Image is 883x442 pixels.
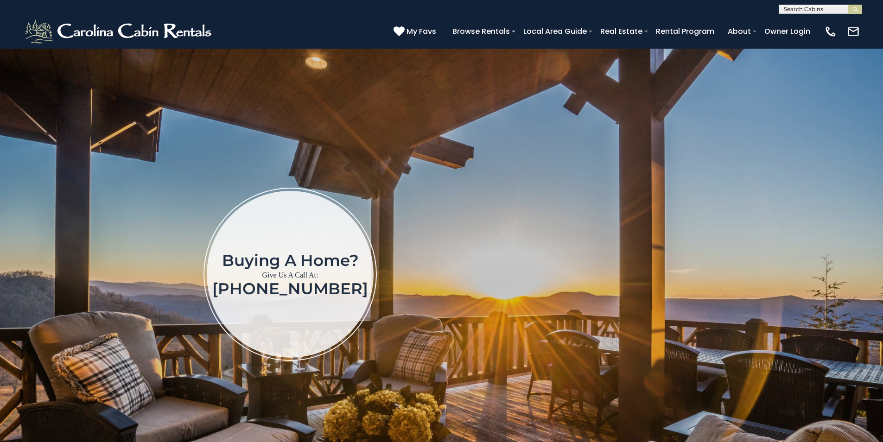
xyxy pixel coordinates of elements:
img: mail-regular-white.png [847,25,860,38]
a: Real Estate [596,23,647,39]
a: Browse Rentals [448,23,515,39]
p: Give Us A Call At: [212,269,368,282]
span: My Favs [407,25,436,37]
img: phone-regular-white.png [824,25,837,38]
a: Owner Login [760,23,815,39]
a: Rental Program [651,23,719,39]
img: White-1-2.png [23,18,216,45]
a: [PHONE_NUMBER] [212,279,368,298]
a: My Favs [394,25,438,38]
a: Local Area Guide [519,23,591,39]
h1: Buying a home? [212,252,368,269]
a: About [723,23,756,39]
